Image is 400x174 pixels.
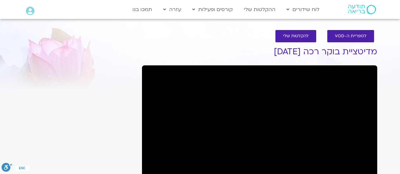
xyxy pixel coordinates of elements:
a: לוח שידורים [283,3,323,15]
span: להקלטות שלי [283,34,309,39]
a: תמכו בנו [129,3,155,15]
a: להקלטות שלי [275,30,316,42]
span: לספריית ה-VOD [335,34,366,39]
h1: מדיטציית בוקר רכה [DATE] [142,47,377,57]
a: עזרה [160,3,184,15]
a: קורסים ופעילות [189,3,236,15]
a: ההקלטות שלי [241,3,279,15]
a: לספריית ה-VOD [327,30,374,42]
img: תודעה בריאה [348,5,376,14]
